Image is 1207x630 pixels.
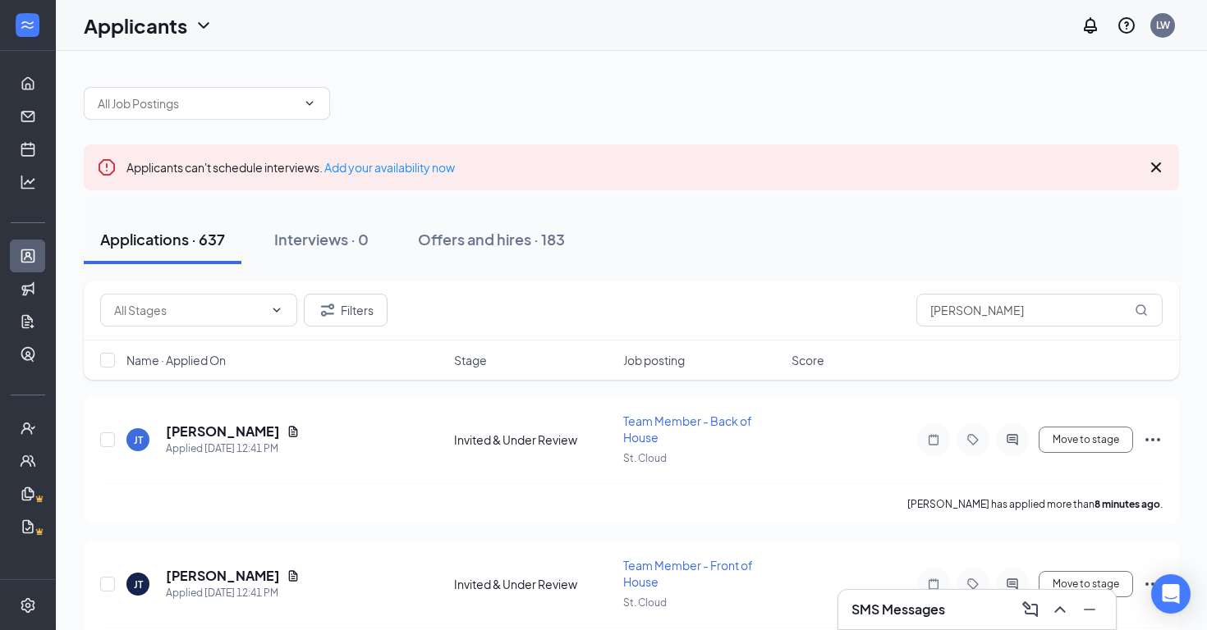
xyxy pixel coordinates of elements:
[166,422,280,441] h5: [PERSON_NAME]
[623,596,667,609] span: St. Cloud
[792,352,824,368] span: Score
[98,94,296,112] input: All Job Postings
[114,301,264,319] input: All Stages
[1050,600,1070,619] svg: ChevronUp
[916,294,1163,326] input: Search in applications
[166,567,280,585] h5: [PERSON_NAME]
[1081,16,1100,35] svg: Notifications
[166,441,300,457] div: Applied [DATE] 12:41 PM
[287,569,300,582] svg: Document
[134,433,143,447] div: JT
[623,452,667,464] span: St. Cloud
[454,431,613,448] div: Invited & Under Review
[100,229,225,249] div: Applications · 637
[1003,577,1022,591] svg: ActiveChat
[20,174,36,190] svg: Analysis
[97,157,117,177] svg: Error
[623,352,685,368] span: Job posting
[454,576,613,592] div: Invited & Under Review
[454,352,487,368] span: Stage
[194,16,213,35] svg: ChevronDown
[924,577,943,591] svg: Note
[318,300,337,320] svg: Filter
[851,600,945,619] h3: SMS Messages
[134,577,143,591] div: JT
[19,16,35,33] svg: WorkstreamLogo
[924,433,943,446] svg: Note
[304,294,388,326] button: Filter Filters
[1117,16,1136,35] svg: QuestionInfo
[963,577,983,591] svg: Tag
[1017,596,1044,623] button: ComposeMessage
[303,97,316,110] svg: ChevronDown
[1095,498,1160,510] b: 8 minutes ago
[1021,600,1040,619] svg: ComposeMessage
[1143,574,1163,594] svg: Ellipses
[1080,600,1099,619] svg: Minimize
[1146,157,1166,177] svg: Cross
[1156,18,1170,32] div: LW
[623,558,753,589] span: Team Member - Front of House
[1151,574,1191,614] div: Open Intercom Messenger
[324,160,455,175] a: Add your availability now
[623,413,752,445] span: Team Member - Back of House
[166,585,300,601] div: Applied [DATE] 12:41 PM
[1047,596,1073,623] button: ChevronUp
[1003,433,1022,446] svg: ActiveChat
[1039,427,1133,453] button: Move to stage
[274,229,369,249] div: Interviews · 0
[84,11,187,39] h1: Applicants
[907,497,1163,511] p: [PERSON_NAME] has applied more than .
[20,420,36,436] svg: UserCheck
[1135,304,1148,317] svg: MagnifyingGlass
[20,597,36,614] svg: Settings
[126,352,226,368] span: Name · Applied On
[1039,571,1133,597] button: Move to stage
[1143,430,1163,450] svg: Ellipses
[418,229,565,249] div: Offers and hires · 183
[126,160,455,175] span: Applicants can't schedule interviews.
[963,433,983,446] svg: Tag
[270,304,283,317] svg: ChevronDown
[287,425,300,438] svg: Document
[1076,596,1103,623] button: Minimize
